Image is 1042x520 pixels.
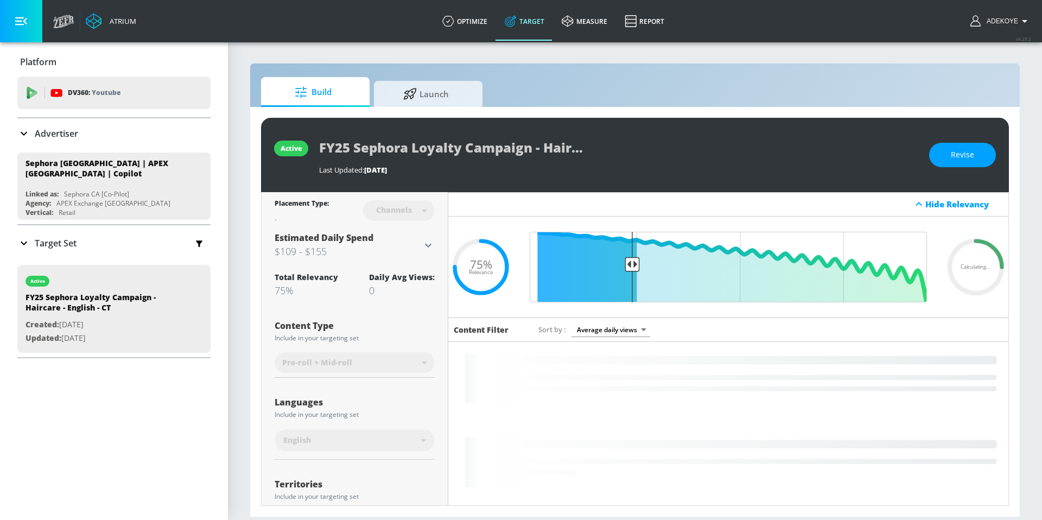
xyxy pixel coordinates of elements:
a: measure [553,2,616,41]
div: Average daily views [571,322,650,337]
div: Territories [275,480,435,489]
div: Sephora [GEOGRAPHIC_DATA] | APEX [GEOGRAPHIC_DATA] | CopilotLinked as:Sephora CA [Co-Pilot]Agency... [17,153,211,220]
div: Vertical: [26,208,53,217]
span: Build [272,79,354,105]
p: Target Set [35,237,77,249]
span: v 4.25.2 [1016,36,1031,42]
div: Target Set [17,225,211,261]
p: Advertiser [35,128,78,139]
span: Relevance [469,270,493,275]
div: Hide Relevancy [925,199,1002,210]
span: Calculating... [961,264,991,270]
div: Placement Type: [275,199,329,210]
span: 75% [470,258,492,270]
span: English [283,435,311,446]
div: Hide Relevancy [448,192,1008,217]
span: Estimated Daily Spend [275,232,373,244]
div: Retail [59,208,75,217]
div: Platform [17,47,211,77]
p: DV360: [68,87,120,99]
span: Updated: [26,333,61,343]
span: Sort by [538,325,566,334]
div: Languages [275,398,435,407]
div: Daily Avg Views: [369,272,435,282]
div: 0 [369,284,435,297]
div: Include in your targeting set [275,411,435,418]
p: Youtube [92,87,120,98]
div: active [281,144,302,153]
div: Agency: [26,199,51,208]
div: Advertiser [17,118,211,149]
div: DV360: Youtube [17,77,211,109]
span: [DATE] [364,165,387,175]
div: Content Type [275,321,435,330]
button: Revise [929,143,996,167]
div: Sephora CA [Co-Pilot] [64,189,129,199]
div: 75% [275,284,338,297]
div: active [30,278,45,284]
div: activeFY25 Sephora Loyalty Campaign - Haircare - English - CTCreated:[DATE]Updated:[DATE] [17,265,211,353]
span: Revise [951,148,974,162]
p: Platform [20,56,56,68]
a: Atrium [86,13,136,29]
div: Channels [371,205,417,214]
div: English [275,429,435,451]
div: Include in your targeting set [275,493,435,500]
p: [DATE] [26,332,177,345]
a: optimize [434,2,496,41]
div: Sephora [GEOGRAPHIC_DATA] | APEX [GEOGRAPHIC_DATA] | Copilot [26,158,193,179]
button: Adekoye [970,15,1031,28]
span: Pre-roll + Mid-roll [282,357,352,368]
span: login as: adekoye.oladapo@zefr.com [982,17,1018,25]
div: Total Relevancy [275,272,338,282]
h6: Content Filter [454,325,509,335]
div: Include in your targeting set [275,335,435,341]
div: Linked as: [26,189,59,199]
div: FY25 Sephora Loyalty Campaign - Haircare - English - CT [26,292,177,318]
div: Estimated Daily Spend$109 - $155 [275,232,435,259]
div: Atrium [105,16,136,26]
a: Target [496,2,553,41]
p: [DATE] [26,318,177,332]
input: Final Threshold [524,232,932,302]
h3: $109 - $155 [275,244,422,259]
span: Launch [385,81,467,107]
div: APEX Exchange [GEOGRAPHIC_DATA] [56,199,170,208]
a: Report [616,2,673,41]
span: Created: [26,319,59,329]
div: Last Updated: [319,165,918,175]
